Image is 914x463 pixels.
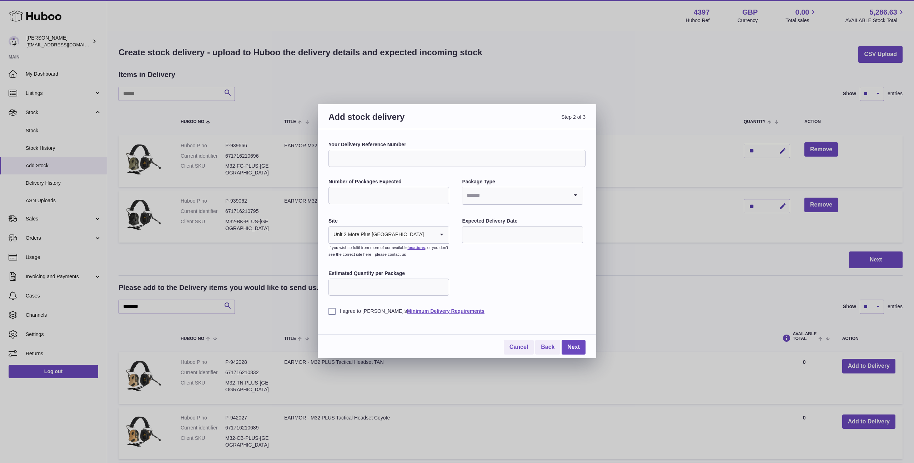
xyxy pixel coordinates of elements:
[328,218,449,224] label: Site
[462,187,582,204] div: Search for option
[424,227,435,243] input: Search for option
[328,141,586,148] label: Your Delivery Reference Number
[407,308,484,314] a: Minimum Delivery Requirements
[457,111,586,131] span: Step 2 of 3
[562,340,586,355] a: Next
[504,340,534,355] a: Cancel
[462,178,583,185] label: Package Type
[328,111,457,131] h3: Add stock delivery
[328,308,586,315] label: I agree to [PERSON_NAME]'s
[535,340,560,355] a: Back
[328,270,449,277] label: Estimated Quantity per Package
[328,178,449,185] label: Number of Packages Expected
[329,227,424,243] span: Unit 2 More Plus [GEOGRAPHIC_DATA]
[462,218,583,224] label: Expected Delivery Date
[329,227,449,244] div: Search for option
[328,245,448,256] small: If you wish to fulfil from more of our available , or you don’t see the correct site here - pleas...
[407,245,425,250] a: locations
[462,187,568,204] input: Search for option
